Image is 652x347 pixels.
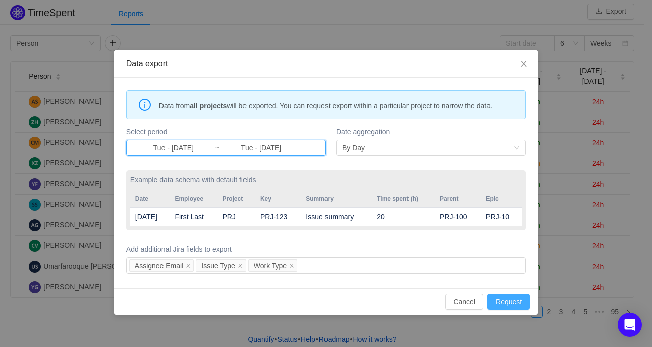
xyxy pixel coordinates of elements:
[342,140,365,155] div: By Day
[126,58,526,69] div: Data export
[618,313,642,337] div: Open Intercom Messenger
[336,127,526,137] label: Date aggregation
[435,208,480,226] td: PRJ-100
[139,99,151,111] i: icon: info-circle
[130,175,522,185] label: Example data schema with default fields
[201,260,235,271] div: Issue Type
[126,127,326,137] label: Select period
[238,263,243,269] i: icon: close
[218,208,255,226] td: PRJ
[480,190,522,208] th: Epic
[487,294,530,310] button: Request
[190,102,227,110] strong: all projects
[218,190,255,208] th: Project
[126,244,526,255] label: Add additional Jira fields to export
[514,145,520,152] i: icon: down
[159,100,518,111] span: Data from will be exported. You can request export within a particular project to narrow the data.
[135,260,184,271] div: Assignee Email
[130,208,170,226] td: [DATE]
[186,263,191,269] i: icon: close
[301,208,372,226] td: Issue summary
[445,294,483,310] button: Cancel
[372,190,435,208] th: Time spent (h)
[255,190,301,208] th: Key
[254,260,287,271] div: Work Type
[129,259,194,272] li: Assignee Email
[196,259,246,272] li: Issue Type
[435,190,480,208] th: Parent
[170,190,217,208] th: Employee
[301,190,372,208] th: Summary
[130,190,170,208] th: Date
[248,259,297,272] li: Work Type
[289,263,294,269] i: icon: close
[220,142,302,153] input: End date
[510,50,538,78] button: Close
[255,208,301,226] td: PRJ-123
[170,208,217,226] td: First Last
[132,142,215,153] input: Start date
[480,208,522,226] td: PRJ-10
[372,208,435,226] td: 20
[520,60,528,68] i: icon: close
